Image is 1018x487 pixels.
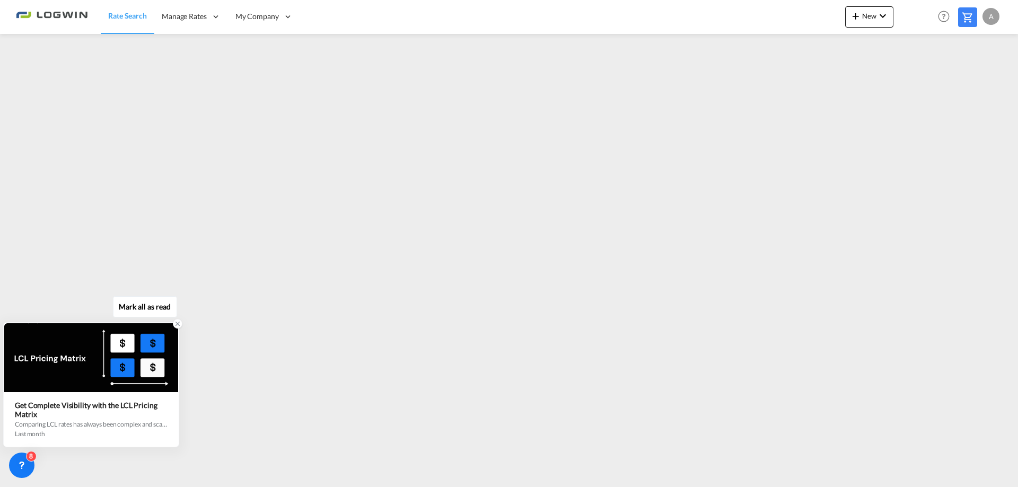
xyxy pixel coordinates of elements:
span: Manage Rates [162,11,207,22]
span: Rate Search [108,11,147,20]
div: A [982,8,999,25]
span: New [849,12,889,20]
div: Help [935,7,958,26]
span: My Company [235,11,279,22]
img: 2761ae10d95411efa20a1f5e0282d2d7.png [16,5,87,29]
md-icon: icon-chevron-down [876,10,889,22]
span: Help [935,7,953,25]
md-icon: icon-plus 400-fg [849,10,862,22]
button: icon-plus 400-fgNewicon-chevron-down [845,6,893,28]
